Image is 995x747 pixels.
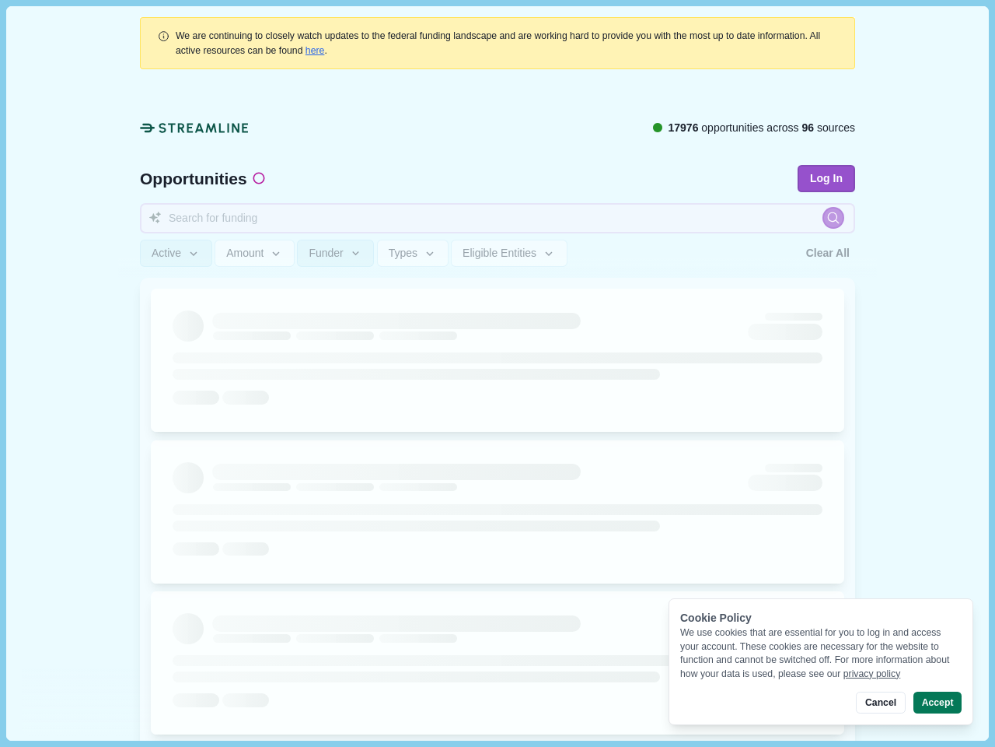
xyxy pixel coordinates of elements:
span: Funder [309,247,343,260]
button: Accept [913,692,962,714]
input: Search for funding [140,203,855,233]
span: 96 [802,121,815,134]
button: Funder [297,240,374,267]
button: Eligible Entities [451,240,567,267]
a: privacy policy [843,668,901,679]
button: Clear All [801,240,855,267]
button: Active [140,240,212,267]
span: Opportunities [140,170,247,187]
div: We use cookies that are essential for you to log in and access your account. These cookies are ne... [680,626,962,681]
span: Eligible Entities [463,247,536,260]
span: Types [389,247,417,260]
button: Amount [215,240,295,267]
span: 17976 [668,121,698,134]
span: We are continuing to closely watch updates to the federal funding landscape and are working hard ... [176,30,820,55]
span: Active [152,247,181,260]
a: here [305,45,325,56]
button: Log In [798,165,855,192]
div: . [176,29,838,58]
button: Types [377,240,449,267]
span: opportunities across sources [668,120,855,136]
span: Amount [226,247,264,260]
span: Cookie Policy [680,612,752,624]
button: Cancel [856,692,905,714]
